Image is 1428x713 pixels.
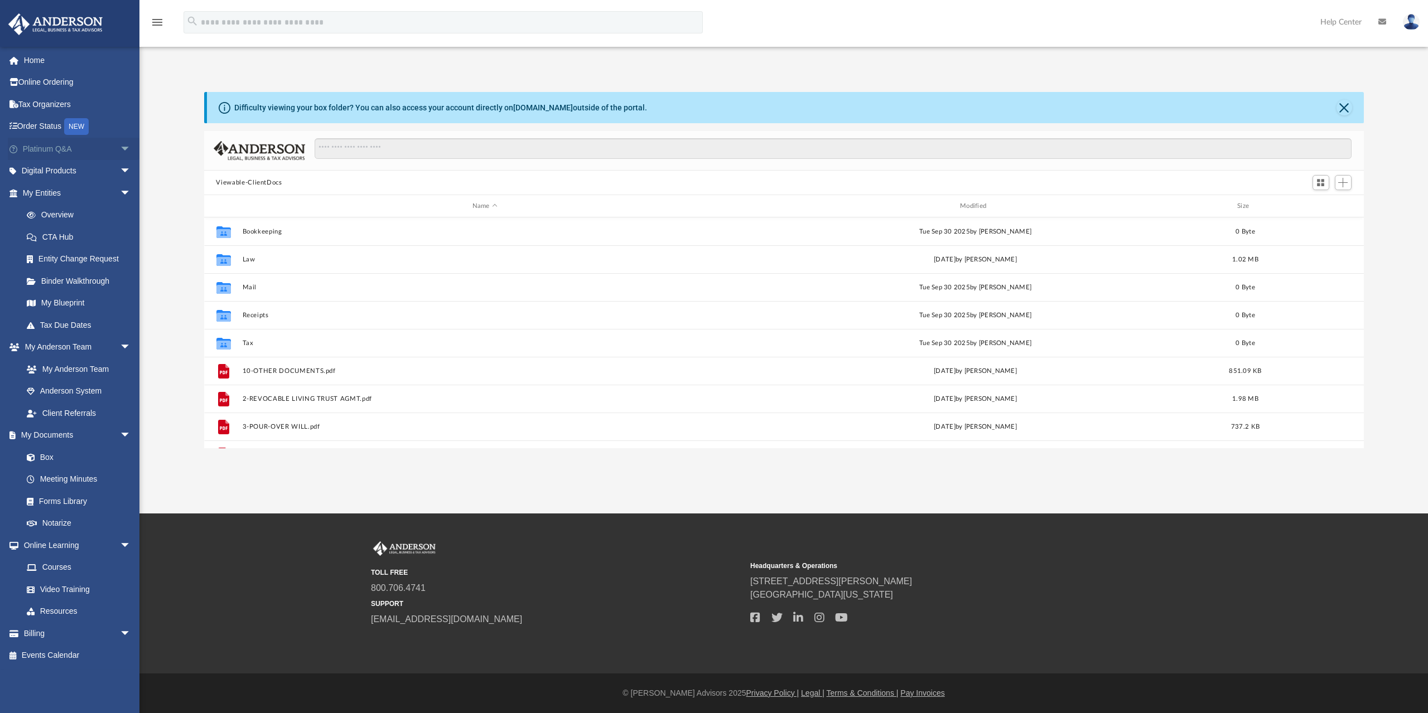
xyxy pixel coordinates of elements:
div: Tue Sep 30 2025 by [PERSON_NAME] [732,311,1218,321]
span: arrow_drop_down [120,622,142,645]
span: 0 Byte [1236,340,1255,346]
a: CTA Hub [16,226,148,248]
a: Client Referrals [16,402,142,424]
a: Terms & Conditions | [827,688,899,697]
a: [EMAIL_ADDRESS][DOMAIN_NAME] [371,614,522,624]
a: Pay Invoices [900,688,944,697]
span: [DATE] [934,256,956,263]
a: My Anderson Teamarrow_drop_down [8,336,142,358]
div: NEW [64,118,89,135]
a: Overview [16,204,148,226]
a: Notarize [16,512,142,535]
button: Receipts [242,312,727,319]
img: Anderson Advisors Platinum Portal [371,541,438,556]
a: [GEOGRAPHIC_DATA][US_STATE] [750,590,893,599]
a: Digital Productsarrow_drop_down [8,160,148,182]
a: Tax Organizers [8,93,148,115]
a: menu [151,21,164,29]
span: 737.2 KB [1231,424,1259,430]
a: My Entitiesarrow_drop_down [8,182,148,204]
span: 0 Byte [1236,312,1255,318]
a: Events Calendar [8,644,148,667]
a: [STREET_ADDRESS][PERSON_NAME] [750,576,912,586]
div: [DATE] by [PERSON_NAME] [732,422,1218,432]
a: My Anderson Team [16,358,137,380]
a: Online Ordering [8,71,148,94]
button: 3-POUR-OVER WILL.pdf [242,423,727,430]
i: menu [151,16,164,29]
span: arrow_drop_down [120,534,142,557]
small: Headquarters & Operations [750,561,1122,571]
img: User Pic [1403,14,1420,30]
div: Name [242,201,727,211]
div: Modified [732,201,1218,211]
a: Privacy Policy | [746,688,799,697]
button: Close [1337,100,1352,115]
div: id [1272,201,1350,211]
a: Entity Change Request [16,248,148,270]
span: arrow_drop_down [120,182,142,205]
a: Home [8,49,148,71]
a: Online Learningarrow_drop_down [8,534,142,556]
button: Viewable-ClientDocs [216,178,282,188]
span: 0 Byte [1236,284,1255,290]
a: Tax Due Dates [16,314,148,336]
input: Search files and folders [315,138,1351,159]
div: grid [204,217,1364,448]
a: Forms Library [16,490,137,512]
div: [DATE] by [PERSON_NAME] [732,394,1218,404]
button: Add [1335,175,1352,191]
div: Tue Sep 30 2025 by [PERSON_NAME] [732,283,1218,293]
a: My Documentsarrow_drop_down [8,424,142,447]
span: arrow_drop_down [120,160,142,183]
a: Courses [16,556,142,579]
a: Box [16,446,137,468]
button: 10-OTHER DOCUMENTS.pdf [242,367,727,375]
a: Meeting Minutes [16,468,142,491]
span: arrow_drop_down [120,336,142,359]
a: Legal | [801,688,824,697]
span: 851.09 KB [1229,368,1261,374]
a: Anderson System [16,380,142,402]
button: Bookkeeping [242,228,727,235]
a: Order StatusNEW [8,115,148,138]
a: 800.706.4741 [371,583,426,593]
span: 1.02 MB [1232,256,1258,263]
a: Resources [16,600,142,623]
button: Law [242,256,727,263]
a: [DOMAIN_NAME] [513,103,573,112]
small: SUPPORT [371,599,742,609]
span: arrow_drop_down [120,424,142,447]
small: TOLL FREE [371,568,742,578]
div: © [PERSON_NAME] Advisors 2025 [139,687,1428,699]
button: Tax [242,339,727,347]
div: Tue Sep 30 2025 by [PERSON_NAME] [732,227,1218,237]
a: Platinum Q&Aarrow_drop_down [8,138,148,160]
a: My Blueprint [16,292,142,314]
div: by [PERSON_NAME] [732,255,1218,265]
div: id [209,201,237,211]
button: 2-REVOCABLE LIVING TRUST AGMT.pdf [242,395,727,402]
span: 0 Byte [1236,229,1255,235]
div: Size [1223,201,1267,211]
span: 1.98 MB [1232,396,1258,402]
i: search [186,15,199,27]
img: Anderson Advisors Platinum Portal [5,13,106,35]
div: [DATE] by [PERSON_NAME] [732,366,1218,376]
span: arrow_drop_down [120,138,142,161]
div: Difficulty viewing your box folder? You can also access your account directly on outside of the p... [234,102,647,114]
a: Billingarrow_drop_down [8,622,148,644]
button: Switch to Grid View [1313,175,1329,191]
button: Mail [242,284,727,291]
a: Binder Walkthrough [16,270,148,292]
div: Tue Sep 30 2025 by [PERSON_NAME] [732,338,1218,348]
a: Video Training [16,578,137,600]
